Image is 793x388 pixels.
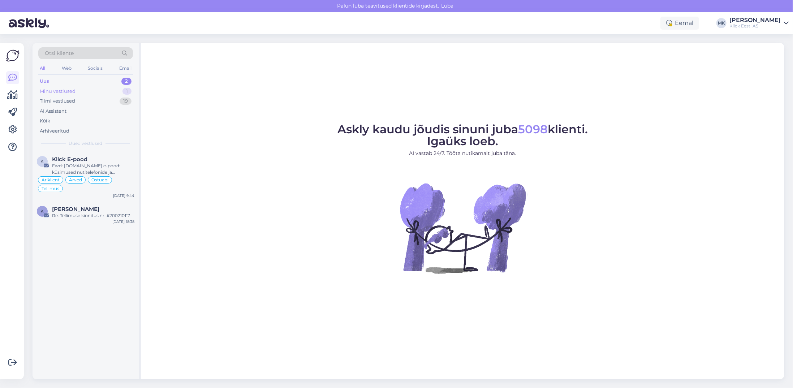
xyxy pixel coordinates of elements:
[716,18,727,28] div: MK
[337,122,588,148] span: Askly kaudu jõudis sinuni juba klienti. Igaüks loeb.
[398,163,528,293] img: No Chat active
[40,98,75,105] div: Tiimi vestlused
[42,186,59,191] span: Tellimus
[69,178,82,182] span: Arved
[52,206,99,212] span: Kai Parre
[113,193,134,198] div: [DATE] 9:44
[729,17,789,29] a: [PERSON_NAME]Klick Eesti AS
[439,3,456,9] span: Luba
[337,150,588,157] p: AI vastab 24/7. Tööta nutikamalt juba täna.
[118,64,133,73] div: Email
[86,64,104,73] div: Socials
[112,219,134,224] div: [DATE] 18:38
[52,156,87,163] span: Klick E-pood
[518,122,548,136] span: 5098
[41,208,44,214] span: K
[41,159,44,164] span: K
[40,117,50,125] div: Kõik
[45,49,74,57] span: Otsi kliente
[52,163,134,176] div: Fwd: [DOMAIN_NAME] e-pood: küsimused nutitelefonide ja tahvelarvutite kohta
[40,108,66,115] div: AI Assistent
[729,17,781,23] div: [PERSON_NAME]
[122,88,132,95] div: 1
[40,88,76,95] div: Minu vestlused
[660,17,699,30] div: Eemal
[60,64,73,73] div: Web
[42,178,60,182] span: Äriklient
[729,23,781,29] div: Klick Eesti AS
[6,49,20,62] img: Askly Logo
[91,178,108,182] span: Ostuabi
[40,78,49,85] div: Uus
[120,98,132,105] div: 19
[121,78,132,85] div: 2
[52,212,134,219] div: Re: Tellimuse kinnitus nr. #200210117
[38,64,47,73] div: All
[69,140,103,147] span: Uued vestlused
[40,128,69,135] div: Arhiveeritud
